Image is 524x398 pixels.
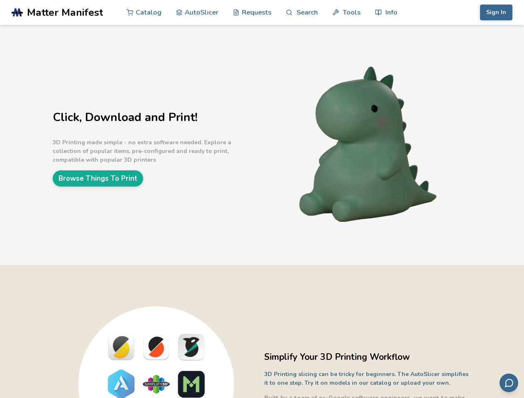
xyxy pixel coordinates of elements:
[53,138,260,164] p: 3D Printing made simple - no extra software needed. Explore a collection of popular items, pre-co...
[480,5,512,20] button: Sign In
[53,170,143,187] a: Browse Things To Print
[264,351,472,364] h2: Simplify Your 3D Printing Workflow
[500,374,518,392] button: Send feedback via email
[264,370,472,387] p: 3D Printing slicing can be tricky for beginners. The AutoSlicer simplifies it to one step. Try it...
[53,111,260,124] h1: Click, Download and Print!
[27,7,103,18] span: Matter Manifest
